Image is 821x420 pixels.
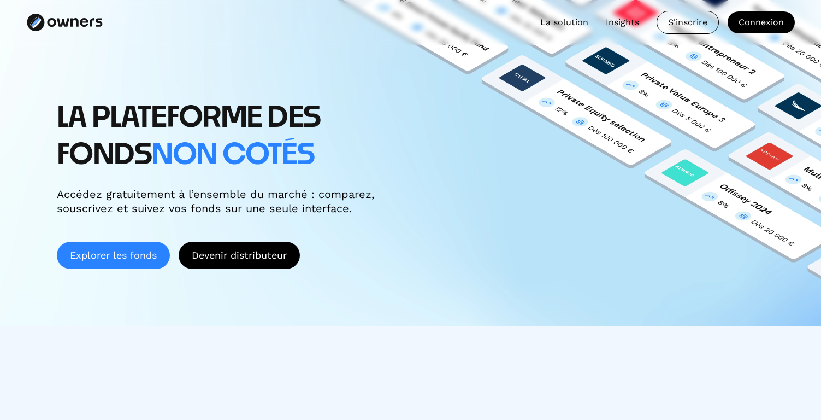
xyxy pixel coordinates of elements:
a: Insights [606,16,639,29]
iframe: Intercom live chat [784,383,810,409]
a: S'inscrire [657,11,719,34]
a: Explorer les fonds [57,242,170,269]
div: Accédez gratuitement à l’ensemble du marché : comparez, souscrivez et suivez vos fonds sur une se... [57,187,385,215]
div: S'inscrire [657,11,718,33]
a: La solution [540,16,588,29]
a: ⁠Devenir distributeur [179,242,300,269]
span: non cotés [151,141,314,170]
a: Connexion [728,11,795,33]
h1: LA PLATEFORME DES FONDS [57,100,428,174]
